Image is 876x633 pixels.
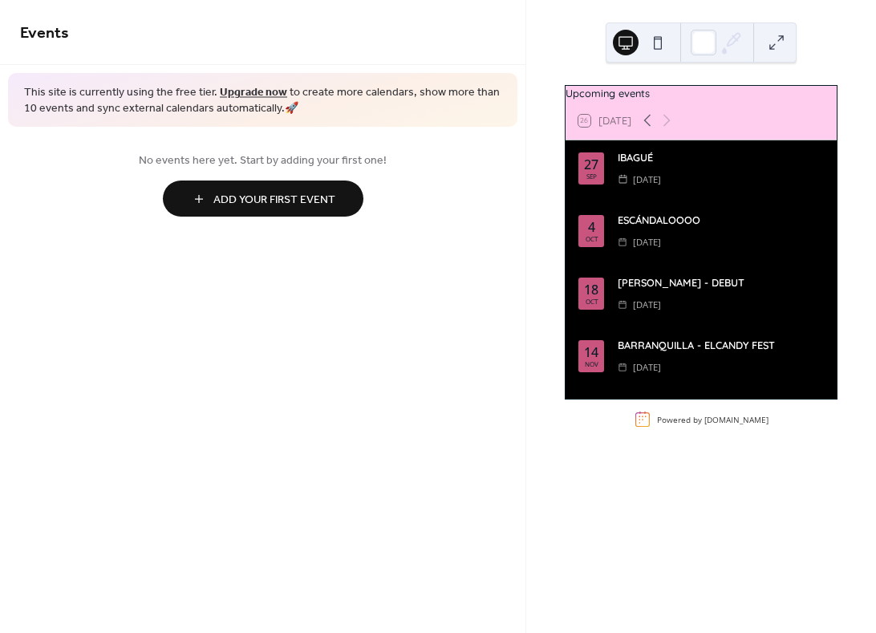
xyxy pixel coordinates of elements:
div: ​ [618,359,628,375]
div: ESCÁNDALOOOO [618,213,824,228]
span: Add Your First Event [213,192,335,209]
div: 27 [584,158,598,171]
a: [DOMAIN_NAME] [704,414,769,425]
a: Add Your First Event [20,181,505,217]
div: 14 [584,346,598,359]
div: Oct [586,236,598,242]
div: Powered by [657,414,769,425]
div: 4 [588,221,595,233]
button: Add Your First Event [163,181,363,217]
a: Upgrade now [220,82,287,103]
span: This site is currently using the free tier. to create more calendars, show more than 10 events an... [24,85,501,116]
span: [DATE] [633,172,661,187]
div: ​ [618,172,628,187]
span: Events [20,18,69,49]
div: IBAGUÉ [618,150,824,165]
span: [DATE] [633,234,661,250]
div: ​ [618,234,628,250]
div: Nov [585,361,598,367]
div: Sep [586,173,597,180]
span: [DATE] [633,359,661,375]
div: BARRANQUILLA - ELCANDY FEST [618,338,824,353]
div: Upcoming events [566,86,837,101]
div: ​ [618,297,628,312]
span: No events here yet. Start by adding your first one! [20,152,505,169]
div: [PERSON_NAME] - DEBUT [618,275,824,290]
div: Oct [586,298,598,305]
div: 18 [584,283,598,296]
span: [DATE] [633,297,661,312]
